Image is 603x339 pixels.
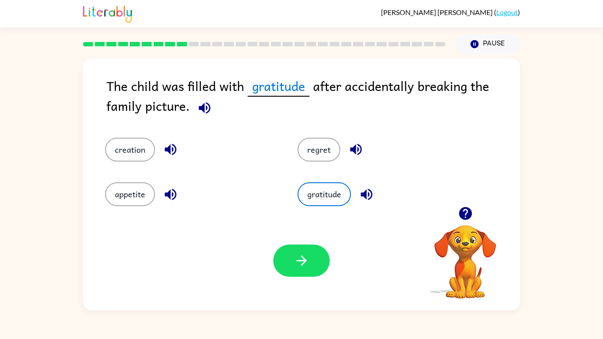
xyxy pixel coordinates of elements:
[106,76,520,120] div: The child was filled with after accidentally breaking the family picture.
[381,8,494,16] span: [PERSON_NAME] [PERSON_NAME]
[496,8,518,16] a: Logout
[105,182,155,206] button: appetite
[298,138,340,162] button: regret
[248,76,309,97] span: gratitude
[298,182,351,206] button: gratitude
[105,138,155,162] button: creation
[83,4,132,23] img: Literably
[421,211,509,300] video: Your browser must support playing .mp4 files to use Literably. Please try using another browser.
[381,8,520,16] div: ( )
[456,34,520,54] button: Pause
